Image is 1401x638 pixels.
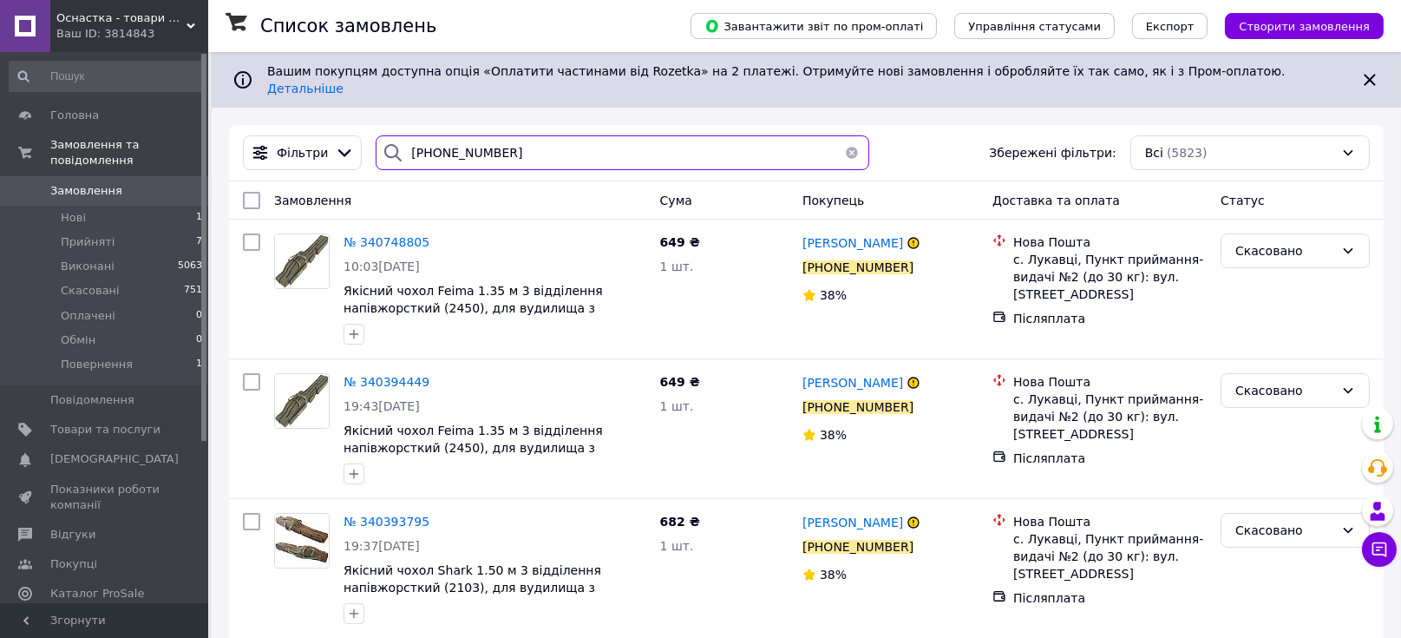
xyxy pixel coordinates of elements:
div: Скасовано [1235,241,1334,260]
div: Післяплата [1013,310,1207,327]
span: (5823) [1167,146,1208,160]
span: 682 ₴ [660,515,700,529]
button: Очистить [835,135,869,170]
span: Показники роботи компанії [50,482,160,513]
span: Прийняті [61,234,115,250]
span: Фільтри [277,144,328,161]
span: Оплачені [61,308,115,324]
span: Створити замовлення [1239,20,1370,33]
img: Фото товару [275,374,329,428]
span: [PERSON_NAME] [802,516,903,529]
span: 5063 [178,259,202,274]
a: Фото товару [274,233,330,289]
span: Замовлення та повідомлення [50,137,208,168]
span: [DEMOGRAPHIC_DATA] [50,451,179,467]
span: Експорт [1146,20,1195,33]
span: 38% [820,288,847,302]
div: Післяплата [1013,450,1207,467]
span: Оснастка - товари для риболовлі [56,10,187,26]
span: Управління статусами [968,20,1101,33]
a: Якісний чохол Feima 1.35 м 3 відділення напівжорсткий (2450), для вудилища з котушкою (темно-олив... [344,284,603,332]
div: Післяплата [1013,589,1207,607]
span: 751 [184,283,202,299]
a: № 340748805 [344,235,429,249]
div: Скасовано [1235,381,1334,400]
a: Якісний чохол Shark 1.50 м 3 відділення напівжорсткий (2103), для вудилища з котушкою (хакі) [344,563,601,612]
div: [PHONE_NUMBER] [802,400,913,414]
span: Cума [660,194,692,207]
span: 1 [196,357,202,372]
div: Нова Пошта [1013,513,1207,530]
span: 10:03[DATE] [344,260,420,273]
span: Повернення [61,357,133,372]
span: Обмін [61,332,95,348]
a: [PERSON_NAME] [802,234,903,252]
button: Створити замовлення [1225,13,1384,39]
a: Фото товару [274,373,330,429]
span: [PERSON_NAME] [802,376,903,390]
span: 649 ₴ [660,235,700,249]
button: Управління статусами [954,13,1115,39]
span: Товари та послуги [50,422,160,437]
span: 38% [820,428,847,442]
span: 1 [196,210,202,226]
span: 7 [196,234,202,250]
div: [PHONE_NUMBER] [802,540,913,554]
span: Скасовані [61,283,120,299]
button: Завантажити звіт по пром-оплаті [691,13,937,39]
span: Виконані [61,259,115,274]
span: Замовлення [50,183,122,199]
div: [PHONE_NUMBER] [802,260,913,274]
div: с. Лукавці, Пункт приймання-видачі №2 (до 30 кг): вул. [STREET_ADDRESS] [1013,251,1207,303]
span: Повідомлення [50,392,134,408]
button: Чат з покупцем [1362,532,1397,567]
a: Детальніше [267,82,344,95]
h1: Список замовлень [260,16,436,36]
span: Статус [1221,194,1265,207]
span: 19:43[DATE] [344,399,420,413]
a: Фото товару [274,513,330,569]
div: Нова Пошта [1013,233,1207,251]
div: с. Лукавці, Пункт приймання-видачі №2 (до 30 кг): вул. [STREET_ADDRESS] [1013,391,1207,443]
img: Фото товару [275,234,329,288]
span: Збережені фільтри: [989,144,1116,161]
span: 649 ₴ [660,375,700,389]
div: Ваш ID: 3814843 [56,26,208,42]
a: Створити замовлення [1208,18,1384,32]
span: Всі [1145,144,1163,161]
a: № 340394449 [344,375,429,389]
span: 0 [196,332,202,348]
div: Скасовано [1235,521,1334,540]
div: с. Лукавці, Пункт приймання-видачі №2 (до 30 кг): вул. [STREET_ADDRESS] [1013,530,1207,582]
span: 0 [196,308,202,324]
span: Доставка та оплата [992,194,1120,207]
a: [PERSON_NAME] [802,374,903,391]
a: Якісний чохол Feima 1.35 м 3 відділення напівжорсткий (2450), для вудилища з котушкою (темно-олив... [344,424,603,472]
span: 38% [820,568,847,582]
input: Пошук [9,61,204,92]
button: Експорт [1132,13,1208,39]
a: № 340393795 [344,515,429,529]
span: Каталог ProSale [50,586,144,602]
span: Завантажити звіт по пром-оплаті [704,18,923,34]
span: Головна [50,108,99,123]
span: [PERSON_NAME] [802,236,903,250]
span: 19:37[DATE] [344,539,420,553]
div: Нова Пошта [1013,373,1207,391]
input: Пошук за номером замовлення, ПІБ покупця, номером телефону, Email, номером накладної [376,135,868,170]
span: Покупець [802,194,864,207]
span: 1 шт. [660,539,694,553]
span: Відгуки [50,527,95,543]
img: Фото товару [275,515,329,567]
span: Покупці [50,556,97,572]
span: Нові [61,210,86,226]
